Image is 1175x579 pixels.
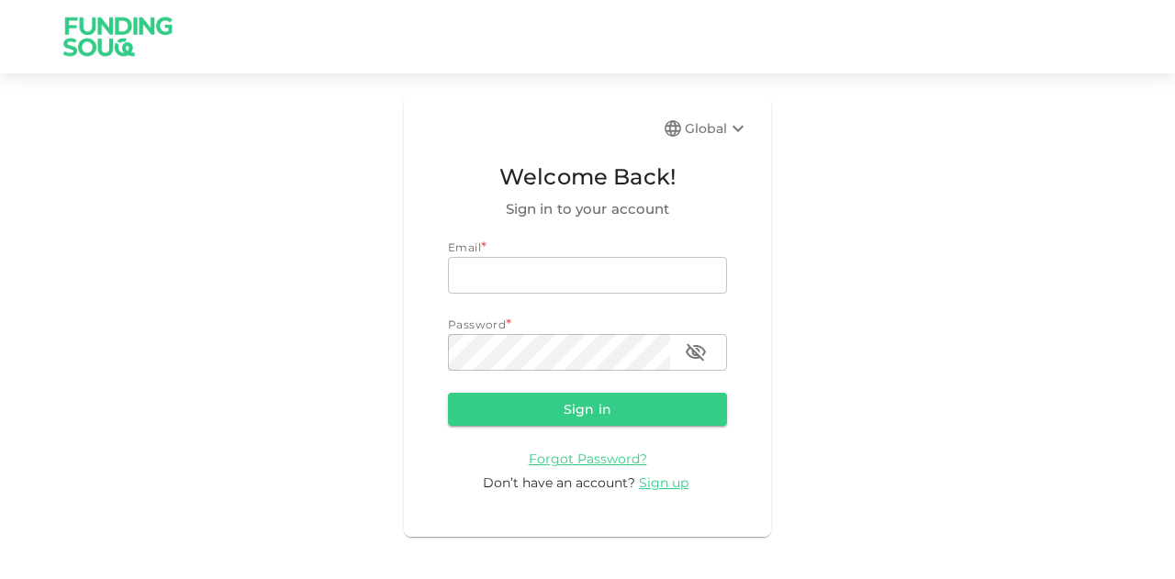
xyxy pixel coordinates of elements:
span: Sign in to your account [448,198,727,220]
span: Email [448,240,481,254]
a: Forgot Password? [529,450,647,467]
div: Global [685,117,749,139]
span: Forgot Password? [529,451,647,467]
span: Welcome Back! [448,160,727,195]
span: Password [448,317,506,331]
input: email [448,257,727,294]
button: Sign in [448,393,727,426]
span: Don’t have an account? [483,474,635,491]
input: password [448,334,670,371]
span: Sign up [639,474,688,491]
